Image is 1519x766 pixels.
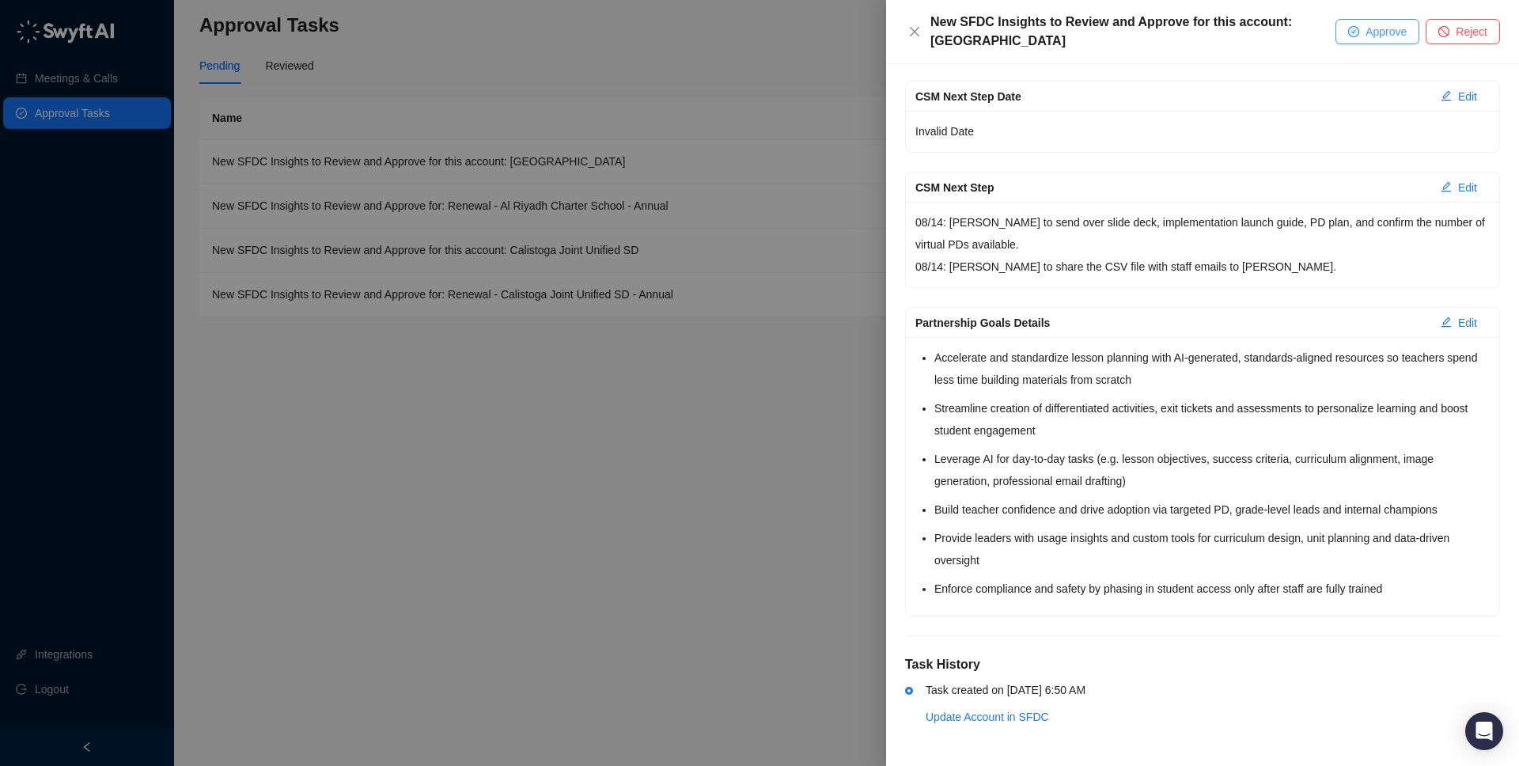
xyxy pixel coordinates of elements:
[926,684,1085,696] span: Task created on [DATE] 6:50 AM
[934,578,1490,600] li: Enforce compliance and safety by phasing in student access only after staff are fully trained
[915,211,1490,278] p: 08/14: [PERSON_NAME] to send over slide deck, implementation launch guide, PD plan, and confirm t...
[1458,314,1477,332] span: Edit
[915,314,1428,332] div: Partnership Goals Details
[1441,90,1452,101] span: edit
[1366,23,1407,40] span: Approve
[905,22,924,41] button: Close
[1458,179,1477,196] span: Edit
[915,120,1490,142] p: Invalid Date
[1428,84,1490,109] button: Edit
[908,25,921,38] span: close
[915,88,1428,105] div: CSM Next Step Date
[1441,317,1452,328] span: edit
[1428,310,1490,336] button: Edit
[915,179,1428,196] div: CSM Next Step
[1458,88,1477,105] span: Edit
[930,13,1335,51] div: New SFDC Insights to Review and Approve for this account: [GEOGRAPHIC_DATA]
[1456,23,1487,40] span: Reject
[905,655,1500,674] h5: Task History
[934,448,1490,492] li: Leverage AI for day-to-day tasks (e.g. lesson objectives, success criteria, curriculum alignment,...
[1426,19,1500,44] button: Reject
[1438,26,1449,37] span: stop
[1348,26,1359,37] span: check-circle
[1335,19,1419,44] button: Approve
[934,347,1490,391] li: Accelerate and standardize lesson planning with AI-generated, standards-aligned resources so teac...
[926,711,1049,723] a: Update Account in SFDC
[934,527,1490,571] li: Provide leaders with usage insights and custom tools for curriculum design, unit planning and dat...
[934,499,1490,521] li: Build teacher confidence and drive adoption via targeted PD, grade-level leads and internal champ...
[1465,712,1503,750] div: Open Intercom Messenger
[934,397,1490,442] li: Streamline creation of differentiated activities, exit tickets and assessments to personalize lea...
[1428,175,1490,200] button: Edit
[1441,181,1452,192] span: edit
